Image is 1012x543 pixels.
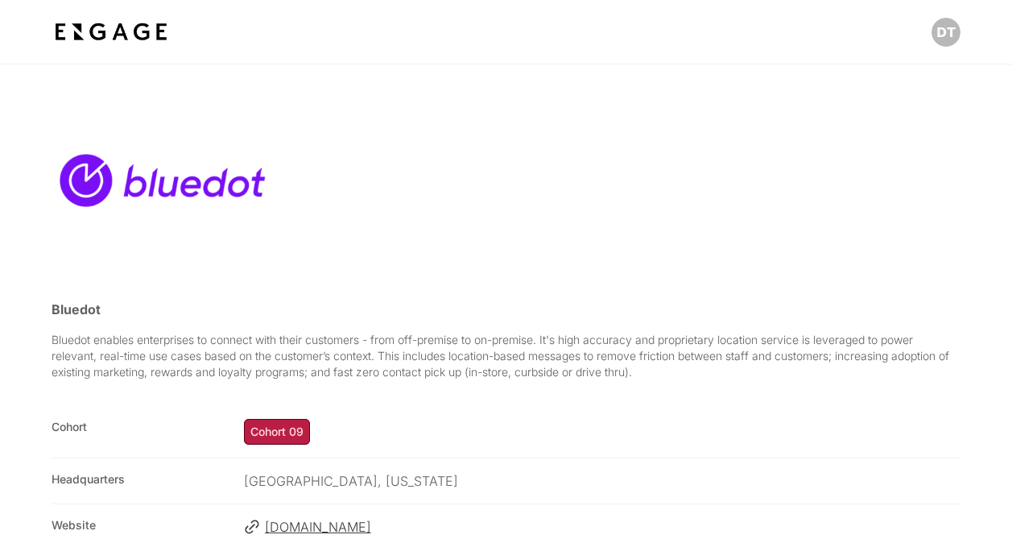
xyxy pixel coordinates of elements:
span: Website [52,517,231,533]
span: [DOMAIN_NAME] [265,517,960,537]
button: Open profile menu [931,18,960,47]
img: Profile picture of David Torres [931,18,960,47]
a: [DOMAIN_NAME] [244,517,960,537]
span: Cohort 09 [250,425,304,438]
span: Headquarters [52,471,231,487]
p: Bluedot enables enterprises to connect with their customers - from off-premise to on-premise. It'... [52,332,960,380]
p: [GEOGRAPHIC_DATA], [US_STATE] [244,471,960,491]
span: Cohort [52,419,231,435]
p: Bluedot [52,300,960,319]
img: bdf1fb74-1727-4ba0-a5bd-bc74ae9fc70b.jpeg [52,18,171,47]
